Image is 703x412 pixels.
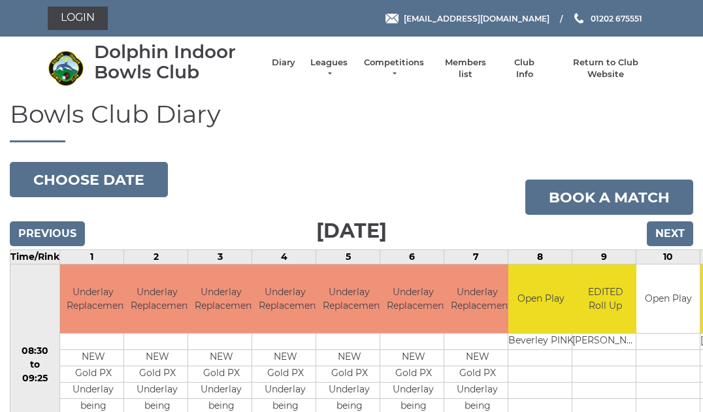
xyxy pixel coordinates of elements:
h1: Bowls Club Diary [10,101,693,143]
img: Dolphin Indoor Bowls Club [48,50,84,86]
td: Time/Rink [10,250,60,264]
a: Login [48,7,108,30]
span: 01202 675551 [591,13,642,23]
td: 4 [252,250,316,264]
td: Underlay Replacement [444,264,510,333]
td: Underlay Replacement [252,264,318,333]
a: Phone us 01202 675551 [572,12,642,25]
img: Email [385,14,399,24]
span: [EMAIL_ADDRESS][DOMAIN_NAME] [404,13,549,23]
td: Underlay [444,382,510,398]
td: EDITED Roll Up [572,264,638,333]
td: Underlay [252,382,318,398]
a: Return to Club Website [557,57,655,80]
td: NEW [124,349,190,366]
td: Gold PX [252,366,318,382]
td: Gold PX [316,366,382,382]
td: Open Play [508,264,574,333]
img: Phone us [574,13,583,24]
td: Gold PX [380,366,446,382]
td: NEW [380,349,446,366]
td: 7 [444,250,508,264]
td: 3 [188,250,252,264]
td: NEW [316,349,382,366]
td: Gold PX [188,366,254,382]
td: Open Play [636,264,700,333]
td: Underlay [124,382,190,398]
td: Underlay [316,382,382,398]
td: NEW [188,349,254,366]
td: NEW [60,349,126,366]
td: 9 [572,250,636,264]
td: Underlay [60,382,126,398]
td: Underlay Replacement [316,264,382,333]
td: NEW [252,349,318,366]
a: Competitions [363,57,425,80]
a: Club Info [506,57,544,80]
td: 5 [316,250,380,264]
td: 8 [508,250,572,264]
td: 10 [636,250,700,264]
button: Choose date [10,162,168,197]
a: Email [EMAIL_ADDRESS][DOMAIN_NAME] [385,12,549,25]
td: Underlay Replacement [380,264,446,333]
td: 6 [380,250,444,264]
td: NEW [444,349,510,366]
td: Gold PX [444,366,510,382]
td: 1 [60,250,124,264]
a: Leagues [308,57,350,80]
td: Underlay [188,382,254,398]
td: Gold PX [60,366,126,382]
td: Beverley PINK [508,333,574,349]
td: [PERSON_NAME] [572,333,638,349]
td: Underlay Replacement [124,264,190,333]
input: Next [647,221,693,246]
div: Dolphin Indoor Bowls Club [94,42,259,82]
td: Underlay [380,382,446,398]
a: Book a match [525,180,693,215]
a: Diary [272,57,295,69]
td: Underlay Replacement [188,264,254,333]
input: Previous [10,221,85,246]
td: 2 [124,250,188,264]
a: Members list [438,57,492,80]
td: Underlay Replacement [60,264,126,333]
td: Gold PX [124,366,190,382]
